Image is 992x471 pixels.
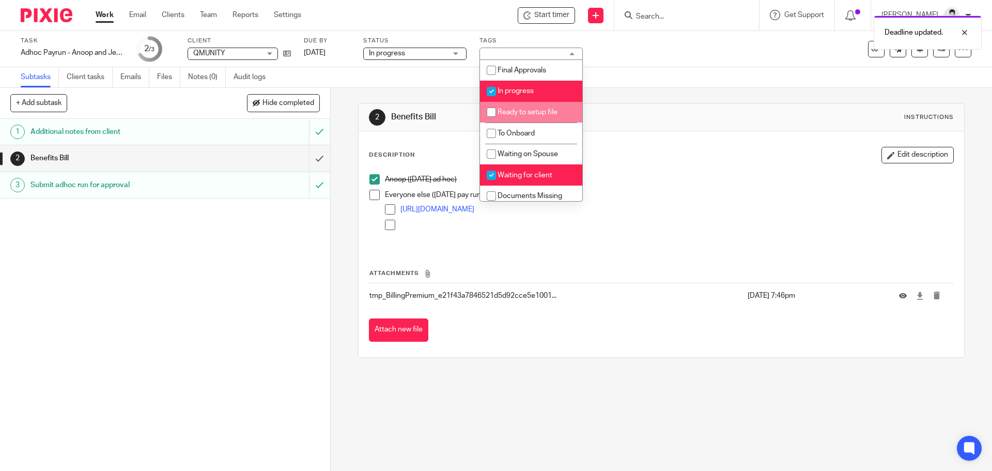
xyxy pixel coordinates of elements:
a: Download [916,291,924,301]
label: Client [188,37,291,45]
button: Edit description [881,147,954,163]
p: Deadline updated. [885,27,943,38]
h1: Benefits Bill [391,112,684,123]
span: Waiting for client [498,172,552,179]
p: Description [369,151,415,159]
h1: Benefits Bill [30,150,209,166]
a: Email [129,10,146,20]
button: Attach new file [369,318,428,342]
a: Work [96,10,114,20]
span: In progress [498,87,534,95]
small: /3 [149,47,154,52]
div: 2 [10,151,25,166]
span: Attachments [369,270,419,276]
a: [URL][DOMAIN_NAME] [400,206,474,213]
h1: Submit adhoc run for approval [30,177,209,193]
a: Reports [233,10,258,20]
label: Task [21,37,124,45]
span: Ready to setup file [498,109,557,116]
div: QMUNITY - Adhoc Payrun - Anoop and Jeylan [518,7,575,24]
span: Documents Missing [498,192,562,200]
p: tmp_BillingPremium_e21f43a7846521d5d92cce5e1001... [369,291,742,301]
div: 3 [10,178,25,192]
p: [DATE] 7:46pm [748,291,884,301]
span: Waiting on Spouse [498,150,558,158]
span: In progress [369,50,405,57]
a: Settings [274,10,301,20]
p: Anoop ([DATE] ad hoc) [385,174,953,185]
a: Subtasks [21,67,59,87]
label: Tags [479,37,583,45]
h1: Additional notes from client [30,124,209,140]
button: Hide completed [247,94,320,112]
label: Due by [304,37,350,45]
a: Emails [120,67,149,87]
span: Hide completed [262,99,314,108]
div: 2 [369,109,385,126]
div: Instructions [904,113,954,121]
span: To Onboard [498,130,535,137]
label: Status [363,37,467,45]
a: Notes (0) [188,67,226,87]
div: 2 [144,43,154,55]
a: Files [157,67,180,87]
a: Client tasks [67,67,113,87]
img: Pixie [21,8,72,22]
button: + Add subtask [10,94,67,112]
p: Everyone else ([DATE] pay run) [385,190,953,200]
a: Team [200,10,217,20]
img: squarehead.jpg [943,7,960,24]
span: Final Approvals [498,67,546,74]
a: Audit logs [234,67,273,87]
div: Adhoc Payrun - Anoop and Jeylan [21,48,124,58]
a: Clients [162,10,184,20]
span: [DATE] [304,49,326,56]
div: 1 [10,125,25,139]
span: QMUNITY [193,50,225,57]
